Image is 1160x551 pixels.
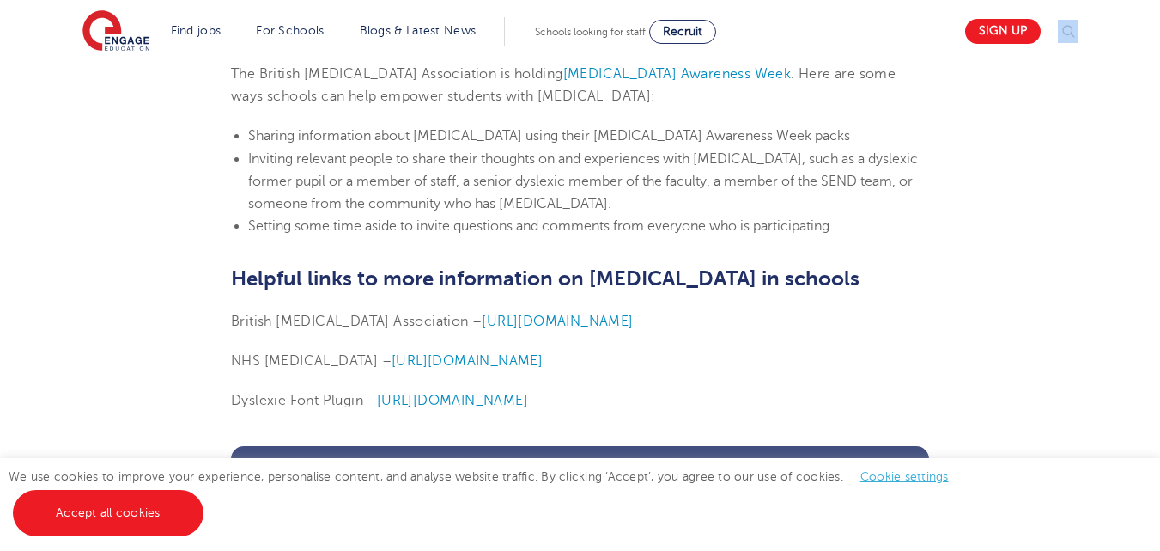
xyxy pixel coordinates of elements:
[392,353,543,369] a: [URL][DOMAIN_NAME]
[860,470,949,483] a: Cookie settings
[248,151,918,212] span: Inviting relevant people to share their thoughts on and experiences with [MEDICAL_DATA], such as ...
[13,490,203,536] a: Accept all cookies
[663,25,702,38] span: Recruit
[231,314,482,329] span: British [MEDICAL_DATA] Association –
[82,10,149,53] img: Engage Education
[965,19,1041,44] a: Sign up
[256,24,324,37] a: For Schools
[360,24,477,37] a: Blogs & Latest News
[248,128,850,144] span: Sharing information about [MEDICAL_DATA] using their [MEDICAL_DATA] Awareness Week packs
[563,66,792,82] a: [MEDICAL_DATA] Awareness Week
[231,353,392,369] span: NHS [MEDICAL_DATA] –
[231,66,563,82] span: The British [MEDICAL_DATA] Association is holding
[231,393,377,408] span: Dyslexie Font Plugin –
[482,314,633,329] a: [URL][DOMAIN_NAME]
[9,470,966,519] span: We use cookies to improve your experience, personalise content, and analyse website traffic. By c...
[231,66,896,104] span: . Here are some ways schools can help empower students with [MEDICAL_DATA]:
[231,266,859,291] b: Helpful links to more information on [MEDICAL_DATA] in schools
[649,20,716,44] a: Recruit
[535,26,646,38] span: Schools looking for staff
[248,218,833,234] span: Setting some time aside to invite questions and comments from everyone who is participating.
[377,393,528,408] a: [URL][DOMAIN_NAME]
[171,24,222,37] a: Find jobs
